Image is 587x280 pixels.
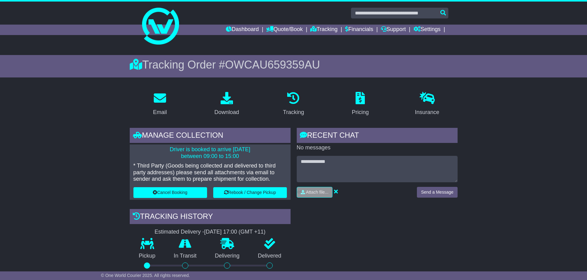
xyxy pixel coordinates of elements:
[279,90,308,119] a: Tracking
[381,25,406,35] a: Support
[310,25,337,35] a: Tracking
[411,90,443,119] a: Insurance
[297,144,458,151] p: No messages
[297,128,458,144] div: RECENT CHAT
[130,128,291,144] div: Manage collection
[130,253,165,259] p: Pickup
[210,90,243,119] a: Download
[133,163,287,183] p: * Third Party (Goods being collected and delivered to third party addresses) please send all atta...
[283,108,304,116] div: Tracking
[249,253,291,259] p: Delivered
[348,90,373,119] a: Pricing
[345,25,373,35] a: Financials
[153,108,167,116] div: Email
[133,187,207,198] button: Cancel Booking
[415,108,439,116] div: Insurance
[130,209,291,226] div: Tracking history
[149,90,171,119] a: Email
[204,229,266,235] div: [DATE] 17:00 (GMT +11)
[213,187,287,198] button: Rebook / Change Pickup
[226,25,259,35] a: Dashboard
[225,58,320,71] span: OWCAU659359AU
[214,108,239,116] div: Download
[101,273,190,278] span: © One World Courier 2025. All rights reserved.
[266,25,303,35] a: Quote/Book
[133,146,287,160] p: Driver is booked to arrive [DATE] between 09:00 to 15:00
[414,25,441,35] a: Settings
[130,229,291,235] div: Estimated Delivery -
[352,108,369,116] div: Pricing
[417,187,457,198] button: Send a Message
[165,253,206,259] p: In Transit
[206,253,249,259] p: Delivering
[130,58,458,71] div: Tracking Order #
